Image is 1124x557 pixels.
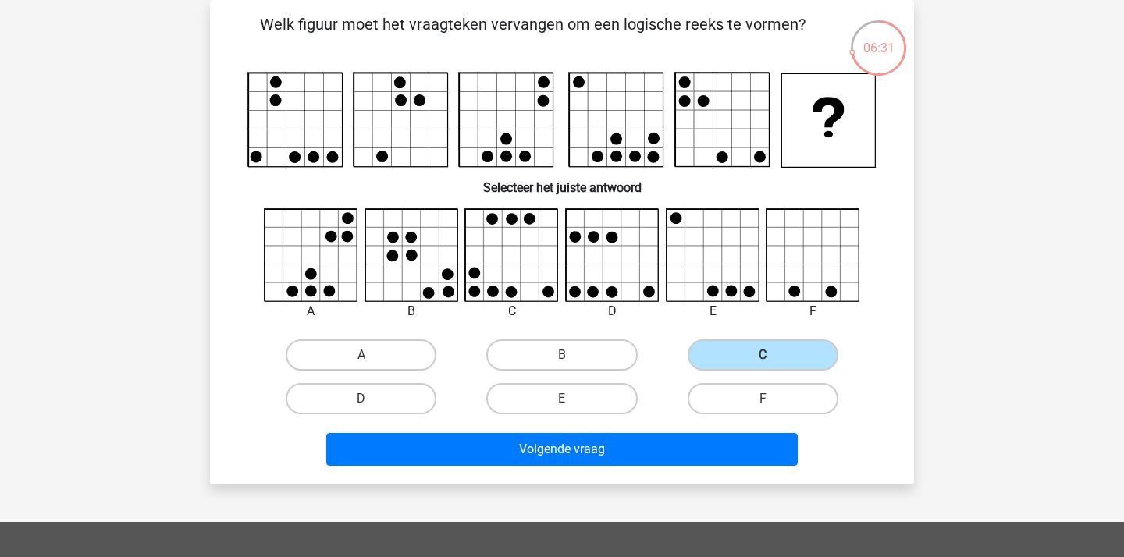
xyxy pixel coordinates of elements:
[326,433,799,466] button: Volgende vraag
[754,302,872,321] div: F
[235,168,889,195] h6: Selecteer het juiste antwoord
[235,12,831,59] p: Welk figuur moet het vraagteken vervangen om een logische reeks te vormen?
[486,383,637,414] label: E
[286,339,436,371] label: A
[654,302,772,321] div: E
[553,302,671,321] div: D
[486,339,637,371] label: B
[688,339,838,371] label: C
[688,383,838,414] label: F
[453,302,571,321] div: C
[849,19,908,58] div: 06:31
[286,383,436,414] label: D
[353,302,471,321] div: B
[252,302,370,321] div: A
